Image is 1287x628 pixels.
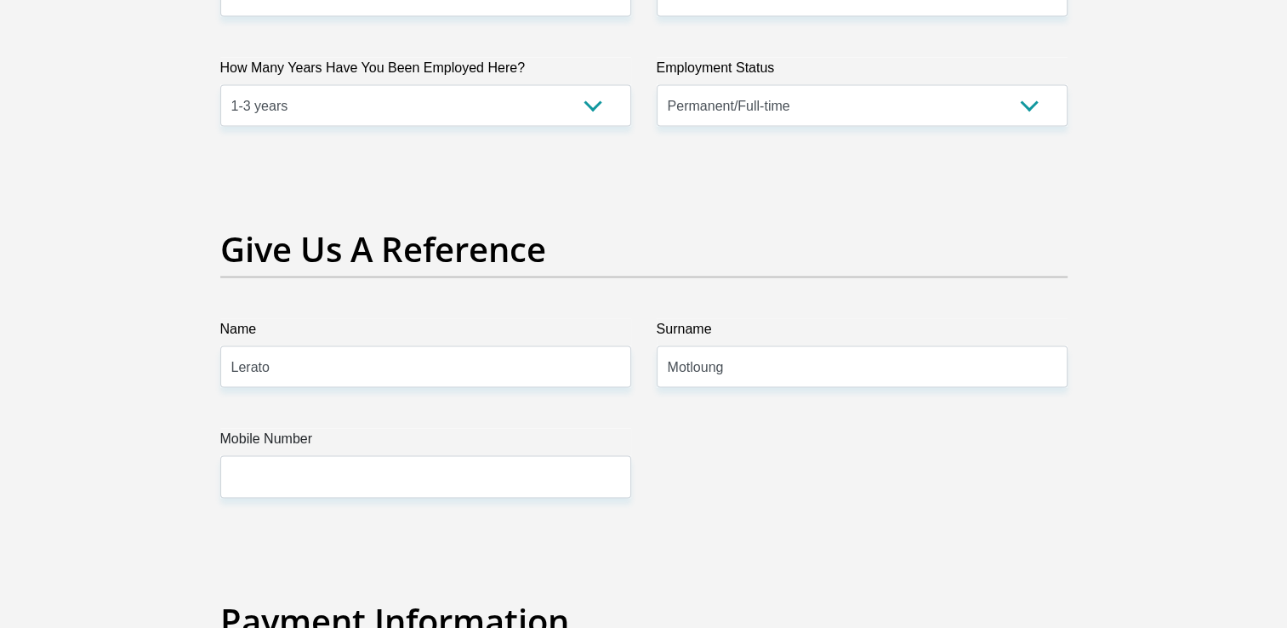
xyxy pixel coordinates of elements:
[657,346,1068,388] input: Surname
[220,346,631,388] input: Name
[657,58,1068,85] label: Employment Status
[220,319,631,346] label: Name
[657,319,1068,346] label: Surname
[220,58,631,85] label: How Many Years Have You Been Employed Here?
[220,456,631,498] input: Mobile Number
[220,429,631,456] label: Mobile Number
[220,229,1068,270] h2: Give Us A Reference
